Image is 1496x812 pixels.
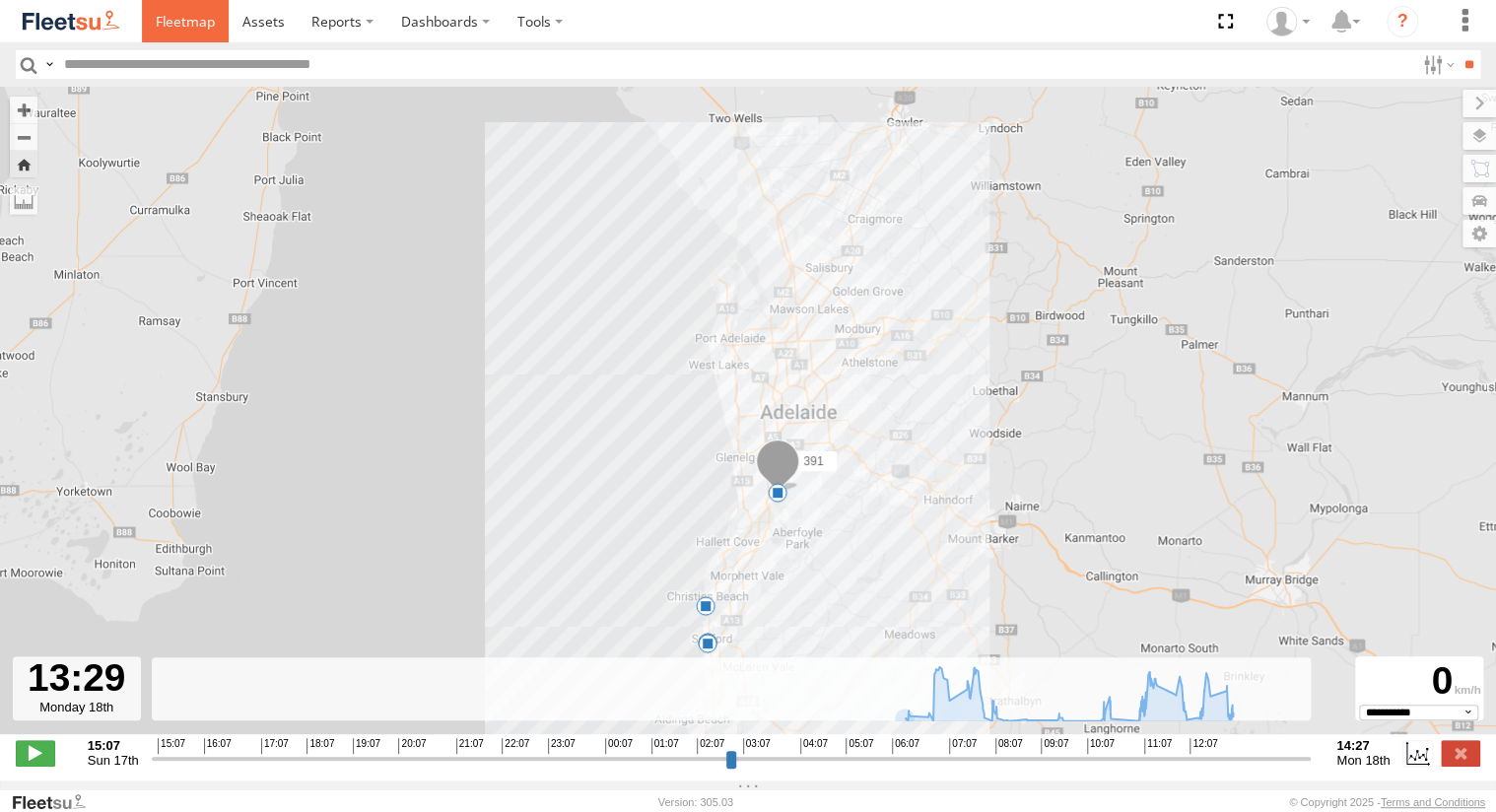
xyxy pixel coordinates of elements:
div: Kellie Roberts [1259,7,1317,36]
i: ? [1387,6,1418,37]
span: 05:07 [846,738,873,754]
span: 15:07 [158,738,185,754]
div: Version: 305.03 [658,796,733,808]
span: 22:07 [502,738,529,754]
label: Map Settings [1462,220,1496,247]
span: 06:07 [892,738,919,754]
span: 07:07 [949,738,977,754]
span: 21:07 [456,738,484,754]
span: 16:07 [204,738,232,754]
span: 391 [803,454,823,468]
span: 00:07 [605,738,633,754]
label: Search Filter Options [1415,50,1458,79]
button: Zoom in [10,97,37,123]
span: 03:07 [743,738,771,754]
button: Zoom out [10,123,37,151]
span: 11:07 [1144,738,1172,754]
span: 10:07 [1087,738,1115,754]
span: 09:07 [1041,738,1068,754]
strong: 14:27 [1336,738,1390,753]
span: 20:07 [398,738,426,754]
span: 02:07 [697,738,724,754]
span: 04:07 [800,738,828,754]
span: 01:07 [651,738,679,754]
span: 12:07 [1190,738,1217,754]
div: 0 [1358,659,1480,705]
label: Search Query [41,50,57,79]
a: Visit our Website [11,792,102,812]
span: 08:07 [995,738,1023,754]
span: 18:07 [306,738,334,754]
span: Mon 18th Aug 2025 [1336,753,1390,768]
button: Zoom Home [10,151,37,177]
span: 17:07 [261,738,289,754]
span: 19:07 [353,738,380,754]
label: Play/Stop [16,740,55,766]
div: © Copyright 2025 - [1289,796,1485,808]
a: Terms and Conditions [1381,796,1485,808]
strong: 15:07 [88,738,139,753]
label: Close [1441,740,1480,766]
span: 23:07 [548,738,576,754]
span: Sun 17th Aug 2025 [88,753,139,768]
label: Measure [10,187,37,215]
img: fleetsu-logo-horizontal.svg [20,8,122,34]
